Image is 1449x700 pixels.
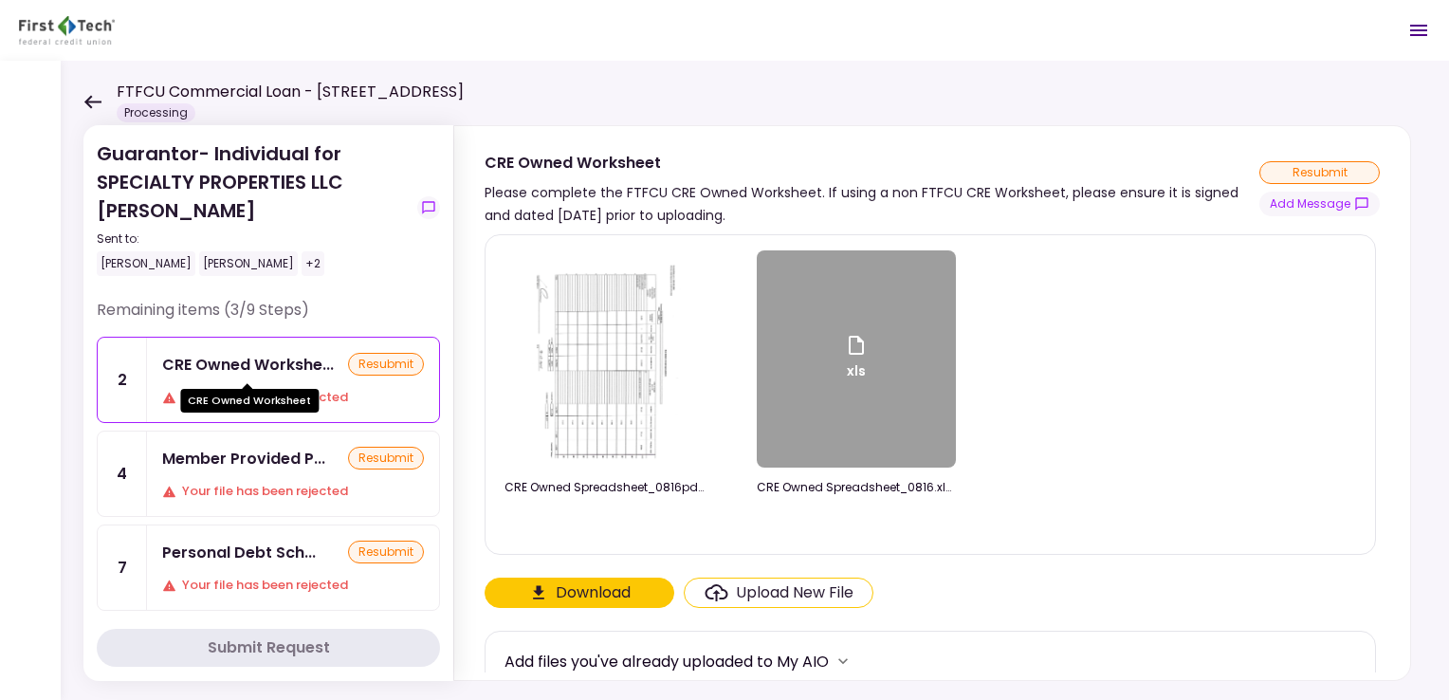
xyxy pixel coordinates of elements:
[162,576,424,595] div: Your file has been rejected
[97,251,195,276] div: [PERSON_NAME]
[162,353,334,377] div: CRE Owned Worksheet
[97,299,440,337] div: Remaining items (3/9 Steps)
[453,125,1411,681] div: CRE Owned WorksheetPlease complete the FTFCU CRE Owned Worksheet. If using a non FTFCU CRE Worksh...
[302,251,324,276] div: +2
[117,103,195,122] div: Processing
[348,353,424,376] div: resubmit
[845,334,868,385] div: xls
[485,578,674,608] button: Click here to download the document
[485,151,1259,175] div: CRE Owned Worksheet
[98,525,147,610] div: 7
[504,479,704,496] div: CRE Owned Spreadsheet_0816pdf.pdf
[199,251,298,276] div: [PERSON_NAME]
[208,636,330,659] div: Submit Request
[485,181,1259,227] div: Please complete the FTFCU CRE Owned Worksheet. If using a non FTFCU CRE Worksheet, please ensure ...
[98,432,147,516] div: 4
[97,629,440,667] button: Submit Request
[829,647,857,675] button: more
[117,81,464,103] h1: FTFCU Commercial Loan - [STREET_ADDRESS]
[162,388,424,407] div: Your file has been rejected
[348,447,424,470] div: resubmit
[684,578,873,608] span: Click here to upload the required document
[97,525,440,611] a: 7Personal Debt ScheduleresubmitYour file has been rejected
[97,337,440,423] a: 2CRE Owned WorksheetresubmitYour file has been rejected
[180,389,319,413] div: CRE Owned Worksheet
[162,541,316,564] div: Personal Debt Schedule
[417,196,440,219] button: show-messages
[97,139,410,276] div: Guarantor- Individual for SPECIALTY PROPERTIES LLC [PERSON_NAME]
[757,479,956,496] div: CRE Owned Spreadsheet_0816.xlsx
[1259,161,1380,184] div: resubmit
[1259,192,1380,216] button: show-messages
[97,431,440,517] a: 4Member Provided PFSresubmitYour file has been rejected
[98,338,147,422] div: 2
[162,447,325,470] div: Member Provided PFS
[504,650,829,673] div: Add files you've already uploaded to My AIO
[19,16,115,45] img: Partner icon
[97,230,410,248] div: Sent to:
[1396,8,1441,53] button: Open menu
[736,581,853,604] div: Upload New File
[162,482,424,501] div: Your file has been rejected
[348,541,424,563] div: resubmit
